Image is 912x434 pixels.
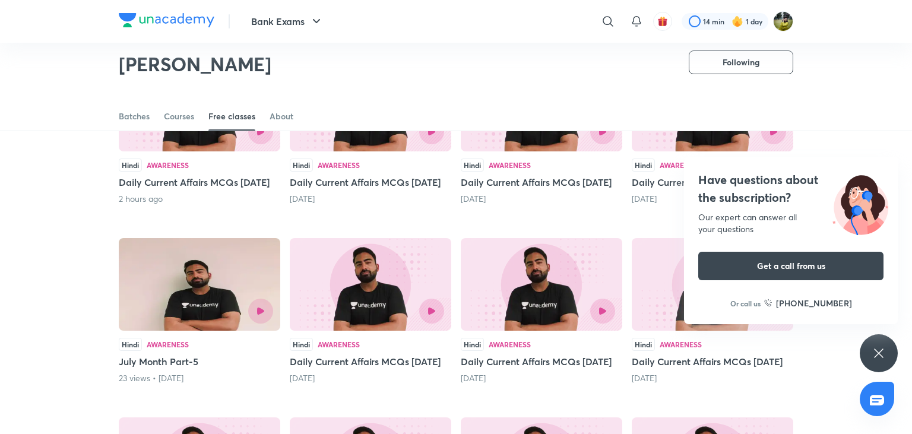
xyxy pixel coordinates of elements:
[119,175,280,189] h5: Daily Current Affairs MCQs [DATE]
[632,238,793,384] div: Daily Current Affairs MCQs 20th August
[119,372,280,384] div: 23 views • 10 days ago
[119,102,150,131] a: Batches
[290,175,451,189] h5: Daily Current Affairs MCQs [DATE]
[632,338,655,351] div: Hindi
[290,193,451,205] div: 1 day ago
[290,354,451,369] h5: Daily Current Affairs MCQs [DATE]
[147,341,189,348] div: Awareness
[290,59,451,205] div: Daily Current Affairs MCQs 1st September
[461,372,622,384] div: 12 days ago
[461,354,622,369] h5: Daily Current Affairs MCQs [DATE]
[632,159,655,172] div: Hindi
[119,354,280,369] h5: July Month Part-5
[823,171,898,235] img: ttu_illustration_new.svg
[119,159,142,172] div: Hindi
[119,13,214,27] img: Company Logo
[318,341,360,348] div: Awareness
[290,338,313,351] div: Hindi
[208,102,255,131] a: Free classes
[318,161,360,169] div: Awareness
[164,102,194,131] a: Courses
[653,12,672,31] button: avatar
[698,171,883,207] h4: Have questions about the subscription?
[764,297,852,309] a: [PHONE_NUMBER]
[119,193,280,205] div: 2 hours ago
[723,56,759,68] span: Following
[689,50,793,74] button: Following
[461,175,622,189] h5: Daily Current Affairs MCQs [DATE]
[119,52,271,76] h2: [PERSON_NAME]
[632,372,793,384] div: 13 days ago
[119,13,214,30] a: Company Logo
[660,341,702,348] div: Awareness
[698,252,883,280] button: Get a call from us
[730,298,761,309] p: Or call us
[632,354,793,369] h5: Daily Current Affairs MCQs [DATE]
[489,341,531,348] div: Awareness
[776,297,852,309] h6: [PHONE_NUMBER]
[632,193,793,205] div: 10 days ago
[632,175,793,189] h5: Daily Current Affairs MCQs [DATE]
[290,159,313,172] div: Hindi
[461,193,622,205] div: 8 days ago
[119,110,150,122] div: Batches
[489,161,531,169] div: Awareness
[461,159,484,172] div: Hindi
[208,110,255,122] div: Free classes
[290,372,451,384] div: 11 days ago
[660,161,702,169] div: Awareness
[731,15,743,27] img: streak
[657,16,668,27] img: avatar
[632,59,793,205] div: Daily Current Affairs MCQs 23rd August
[119,238,280,384] div: July Month Part-5
[290,238,451,384] div: Daily Current Affairs MCQs 22nd August
[119,59,280,205] div: Daily Current Affairs MCQs 2nd September
[461,238,622,384] div: Daily Current Affairs MCQs 21st August
[461,59,622,205] div: Daily Current Affairs MCQs 25th August
[270,110,293,122] div: About
[119,338,142,351] div: Hindi
[270,102,293,131] a: About
[244,9,331,33] button: Bank Exams
[698,211,883,235] div: Our expert can answer all your questions
[147,161,189,169] div: Awareness
[164,110,194,122] div: Courses
[773,11,793,31] img: Jyoti singh
[461,338,484,351] div: Hindi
